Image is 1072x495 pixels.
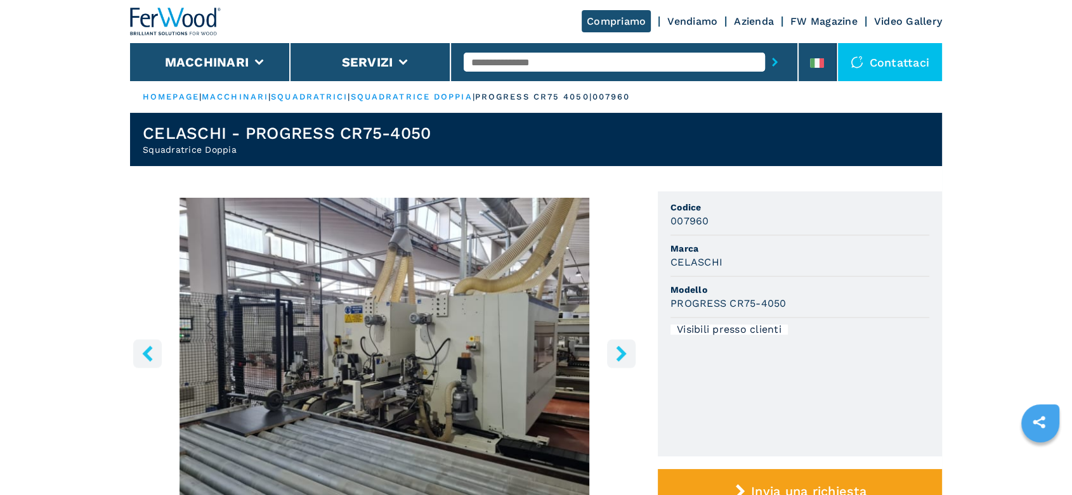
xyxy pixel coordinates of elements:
[475,91,592,103] p: progress cr75 4050 |
[667,15,717,27] a: Vendiamo
[143,143,431,156] h2: Squadratrice Doppia
[341,55,393,70] button: Servizi
[670,242,929,255] span: Marca
[592,91,631,103] p: 007960
[130,8,221,35] img: Ferwood
[1023,406,1055,438] a: sharethis
[607,339,636,368] button: right-button
[143,123,431,143] h1: CELASCHI - PROGRESS CR75-4050
[143,92,199,101] a: HOMEPAGE
[202,92,268,101] a: macchinari
[351,92,473,101] a: squadratrice doppia
[670,296,787,311] h3: PROGRESS CR75-4050
[133,339,162,368] button: left-button
[473,92,475,101] span: |
[838,43,943,81] div: Contattaci
[348,92,350,101] span: |
[874,15,942,27] a: Video Gallery
[268,92,271,101] span: |
[670,325,788,335] div: Visibili presso clienti
[734,15,774,27] a: Azienda
[1018,438,1062,485] iframe: Chat
[165,55,249,70] button: Macchinari
[670,201,929,214] span: Codice
[670,214,709,228] h3: 007960
[582,10,651,32] a: Compriamo
[271,92,348,101] a: squadratrici
[790,15,858,27] a: FW Magazine
[765,48,785,77] button: submit-button
[851,56,863,68] img: Contattaci
[670,283,929,296] span: Modello
[199,92,202,101] span: |
[670,255,722,269] h3: CELASCHI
